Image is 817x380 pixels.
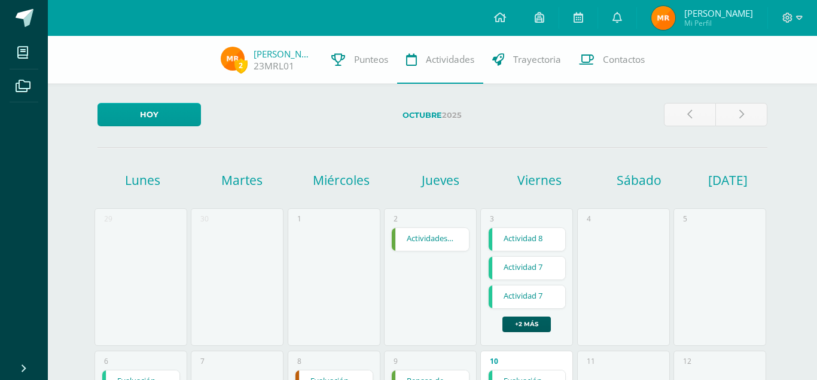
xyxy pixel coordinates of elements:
[570,36,654,84] a: Contactos
[492,172,588,189] h1: Viernes
[194,172,290,189] h1: Martes
[488,256,566,280] div: Actividad 7 | Tarea
[297,214,301,224] div: 1
[502,317,551,332] a: +2 más
[426,53,474,66] span: Actividades
[200,356,205,366] div: 7
[684,7,753,19] span: [PERSON_NAME]
[221,47,245,71] img: e250c93a6fbbca784c1aa0ddd48c3c59.png
[684,18,753,28] span: Mi Perfil
[322,36,397,84] a: Punteos
[490,356,498,366] div: 10
[489,257,566,279] a: Actividad 7
[393,172,489,189] h1: Jueves
[683,356,691,366] div: 12
[488,227,566,251] div: Actividad 8 | Tarea
[513,53,561,66] span: Trayectoria
[297,356,301,366] div: 8
[391,227,470,251] div: Actividades de la V Unidad | Tarea
[683,214,687,224] div: 5
[254,60,294,72] a: 23MRL01
[354,53,388,66] span: Punteos
[592,172,687,189] h1: Sábado
[394,214,398,224] div: 2
[587,214,591,224] div: 4
[234,58,248,73] span: 2
[489,285,566,308] a: Actividad 7
[483,36,570,84] a: Trayectoria
[603,53,645,66] span: Contactos
[489,228,566,251] a: Actividad 8
[95,172,191,189] h1: Lunes
[392,228,469,251] a: Actividades de la V Unidad
[403,111,442,120] strong: Octubre
[200,214,209,224] div: 30
[587,356,595,366] div: 11
[97,103,201,126] a: Hoy
[488,285,566,309] div: Actividad 7 | Tarea
[651,6,675,30] img: e250c93a6fbbca784c1aa0ddd48c3c59.png
[397,36,483,84] a: Actividades
[708,172,723,189] h1: [DATE]
[490,214,494,224] div: 3
[211,103,654,127] label: 2025
[294,172,389,189] h1: Miércoles
[394,356,398,366] div: 9
[104,214,112,224] div: 29
[254,48,313,60] a: [PERSON_NAME]
[104,356,108,366] div: 6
